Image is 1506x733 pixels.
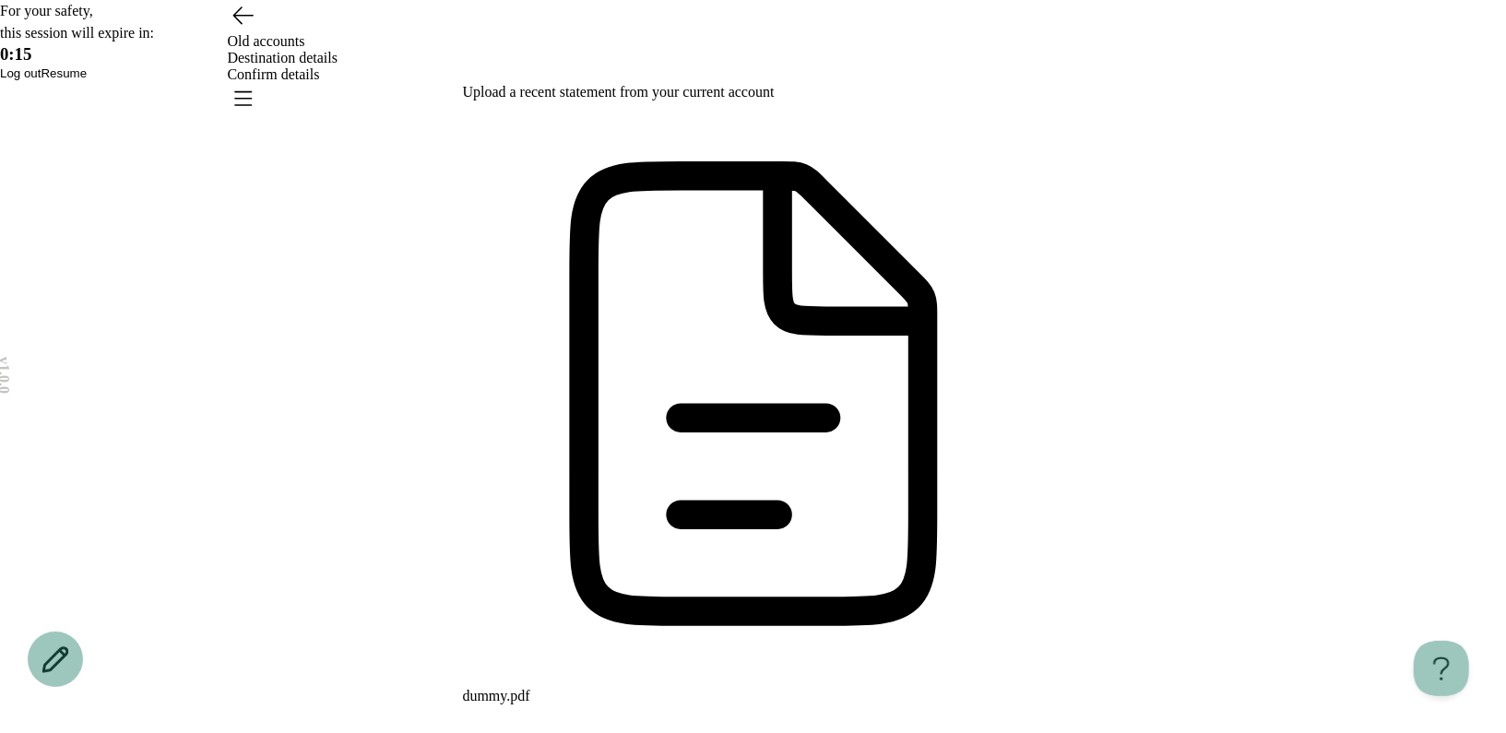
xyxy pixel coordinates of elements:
[228,83,257,112] button: Open menu
[463,688,530,703] span: dummy.pdf
[228,66,320,82] span: Confirm details
[1414,641,1469,696] iframe: Help Scout Beacon - Open
[228,33,305,49] span: Old accounts
[228,50,338,65] span: Destination details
